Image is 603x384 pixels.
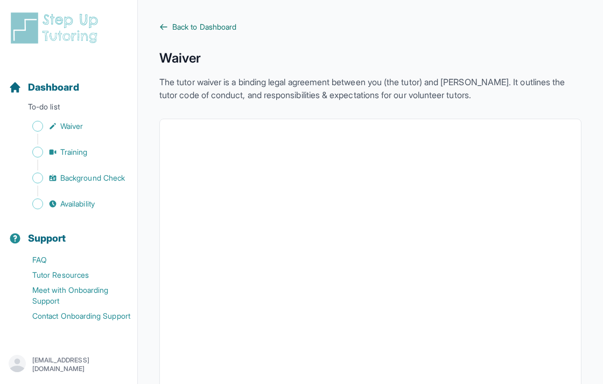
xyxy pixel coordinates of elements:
[28,231,66,246] span: Support
[9,170,137,186] a: Background Check
[4,63,133,99] button: Dashboard
[159,22,581,32] a: Back to Dashboard
[60,147,88,157] span: Training
[9,252,137,268] a: FAQ
[9,80,79,95] a: Dashboard
[9,268,137,283] a: Tutor Resources
[4,214,133,250] button: Support
[172,22,236,32] span: Back to Dashboard
[9,308,137,324] a: Contact Onboarding Support
[9,196,137,211] a: Availability
[9,11,104,45] img: logo
[9,355,129,374] button: [EMAIL_ADDRESS][DOMAIN_NAME]
[60,198,95,209] span: Availability
[159,76,581,101] p: The tutor waiver is a binding legal agreement between you (the tutor) and [PERSON_NAME]. It outli...
[9,283,137,308] a: Meet with Onboarding Support
[60,121,83,132] span: Waiver
[32,356,129,373] p: [EMAIL_ADDRESS][DOMAIN_NAME]
[4,101,133,116] p: To-do list
[159,50,581,67] h1: Waiver
[28,80,79,95] span: Dashboard
[9,145,137,160] a: Training
[9,119,137,134] a: Waiver
[60,173,125,183] span: Background Check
